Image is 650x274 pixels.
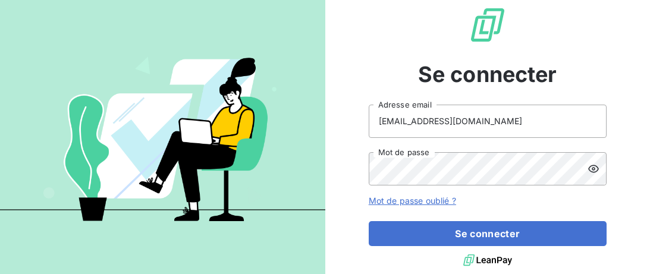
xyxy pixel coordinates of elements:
img: logo [463,251,512,269]
span: Se connecter [418,58,557,90]
button: Se connecter [369,221,607,246]
img: Logo LeanPay [469,6,507,44]
a: Mot de passe oublié ? [369,196,456,206]
input: placeholder [369,105,607,138]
